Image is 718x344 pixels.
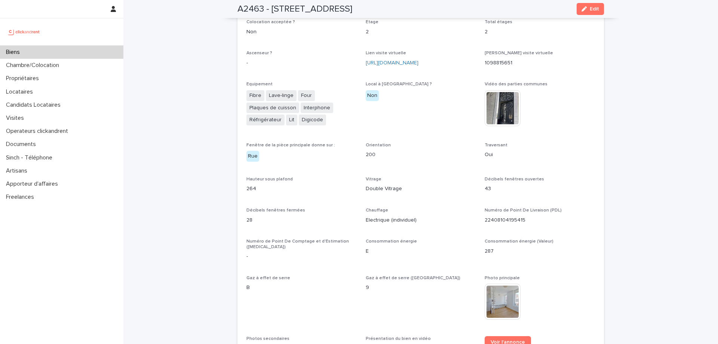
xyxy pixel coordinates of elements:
[3,75,45,82] p: Propriétaires
[246,216,357,224] p: 28
[577,3,604,15] button: Edit
[366,247,476,255] p: E
[3,101,67,109] p: Candidats Locataires
[246,185,357,193] p: 264
[246,20,295,24] span: Colocation acceptée ?
[485,208,562,213] span: Numéro de Point De Livraison (PDL)
[3,88,39,95] p: Locataires
[366,90,379,101] div: Non
[485,51,553,55] span: [PERSON_NAME] visite virtuelle
[246,82,273,86] span: Equipement
[3,180,64,188] p: Apporteur d'affaires
[246,284,357,292] p: B
[366,51,406,55] span: Lien visite virtuelle
[590,6,599,12] span: Edit
[366,284,476,292] p: 9
[485,239,553,244] span: Consommation énergie (Valeur)
[366,276,460,280] span: Gaz à effet de serre ([GEOGRAPHIC_DATA])
[485,20,512,24] span: Total étages
[366,177,381,182] span: Vitrage
[485,82,547,86] span: Vidéo des parties communes
[301,103,333,113] span: Interphone
[3,128,74,135] p: Operateurs clickandrent
[366,337,431,341] span: Présentation du bien en vidéo
[3,154,58,161] p: Sinch - Téléphone
[366,216,476,224] p: Electrique (individuel)
[366,28,476,36] p: 2
[246,151,259,162] div: Rue
[3,194,40,201] p: Freelances
[366,185,476,193] p: Double Vitrage
[246,208,305,213] span: Décibels fenêtres fermées
[246,143,335,147] span: Fenêtre de la pièce principale donne sur :
[366,60,418,66] a: [URL][DOMAIN_NAME]
[485,59,595,67] p: 1098815651
[366,208,388,213] span: Chauffage
[246,115,285,125] span: Réfrigérateur
[366,20,378,24] span: Etage
[246,253,357,261] p: -
[246,51,272,55] span: Ascenseur ?
[266,90,297,101] span: Lave-linge
[485,216,595,224] p: 22408104195415
[485,143,507,147] span: Traversant
[6,24,42,39] img: UCB0brd3T0yccxBKYDjQ
[3,141,42,148] p: Documents
[485,247,595,255] p: 287
[246,337,289,341] span: Photos secondaires
[485,151,595,159] p: Oui
[3,49,26,56] p: Biens
[485,177,544,182] span: Décibels fenêtres ouvertes
[485,276,520,280] span: Photo principale
[366,151,476,159] p: 200
[366,143,391,147] span: Orientation
[246,59,357,67] p: -
[3,167,33,174] p: Artisans
[3,115,30,122] p: Visites
[485,185,595,193] p: 43
[246,28,357,36] p: Non
[237,4,352,15] h2: A2463 - [STREET_ADDRESS]
[485,28,595,36] p: 2
[246,103,299,113] span: Plaques de cuisson
[246,90,264,101] span: Fibre
[246,239,349,249] span: Numéro de Point De Comptage et d'Estimation ([MEDICAL_DATA])
[246,276,290,280] span: Gaz à effet de serre
[299,115,326,125] span: Digicode
[366,239,417,244] span: Consommation énergie
[3,62,65,69] p: Chambre/Colocation
[246,177,293,182] span: Hauteur sous plafond
[286,115,297,125] span: Lit
[298,90,315,101] span: Four
[366,82,432,86] span: Local à [GEOGRAPHIC_DATA] ?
